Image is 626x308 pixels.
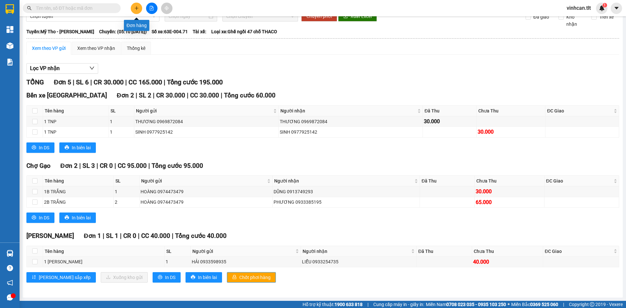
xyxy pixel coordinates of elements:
[94,78,124,86] span: CR 30.000
[44,198,112,206] div: 2B TRẮNG
[100,162,113,169] span: CR 0
[26,78,44,86] span: TỔNG
[109,106,134,116] th: SL
[192,258,299,265] div: HẢI 0933598935
[3,36,40,55] b: Vòng Xoay Cao Tốc - Thân Cửu Nghĩa
[79,162,81,169] span: |
[473,258,542,266] div: 40.000
[73,78,74,86] span: |
[101,272,148,283] button: downloadXuống kho gửi
[65,145,69,150] span: printer
[350,13,372,20] span: Xuất Excel
[110,118,133,125] div: 1
[335,302,363,307] strong: 1900 633 818
[39,214,49,221] span: In DS
[564,13,587,28] span: Kho nhận
[423,106,477,116] th: Đã Thu
[511,301,558,308] span: Miền Bắc
[65,215,69,220] span: printer
[476,198,543,206] div: 65.000
[274,188,419,195] div: DŨNG 0913749293
[192,248,294,255] span: Người gửi
[89,66,95,71] span: down
[148,162,150,169] span: |
[99,28,147,35] span: Chuyến: (05:10 [DATE])
[164,6,169,10] span: aim
[139,92,151,99] span: SL 2
[136,92,137,99] span: |
[7,59,13,66] img: solution-icon
[597,13,616,21] span: Trên xe
[158,275,162,280] span: printer
[135,118,277,125] div: THƯƠNG 0969872084
[420,176,475,186] th: Đã Thu
[239,274,271,281] span: Chốt phơi hàng
[530,302,558,307] strong: 0369 525 060
[27,6,32,10] span: search
[232,275,237,280] span: lock
[614,5,619,11] span: caret-down
[26,272,96,283] button: sort-ascending[PERSON_NAME] sắp xếp
[301,11,337,22] button: Chuyển phơi
[172,232,173,240] span: |
[211,28,277,35] span: Loại xe: Ghế ngồi 47 chỗ THACO
[124,20,149,31] div: Đơn hàng
[476,187,543,196] div: 30.000
[187,92,188,99] span: |
[39,144,49,151] span: In DS
[508,303,510,306] span: ⚪️
[166,258,190,265] div: 1
[302,258,415,265] div: LIỄU 0933254735
[32,45,66,52] div: Xem theo VP gửi
[59,213,96,223] button: printerIn biên lai
[45,28,87,49] li: VP [GEOGRAPHIC_DATA]
[26,63,98,74] button: Lọc VP nhận
[114,162,116,169] span: |
[7,294,13,301] span: message
[193,28,206,35] span: Tài xế:
[26,232,74,240] span: [PERSON_NAME]
[26,162,51,169] span: Chợ Gạo
[90,78,92,86] span: |
[227,272,276,283] button: lockChốt phơi hàng
[149,6,154,10] span: file-add
[164,78,165,86] span: |
[167,78,223,86] span: Tổng cước 195.000
[44,188,112,195] div: 1B TRẮNG
[30,64,60,72] span: Lọc VP nhận
[186,272,222,283] button: printerIn biên lai
[338,11,377,22] button: downloadXuất Excel
[135,128,277,136] div: SINH 0977925142
[32,145,36,150] span: printer
[136,107,272,114] span: Người gửi
[97,162,98,169] span: |
[60,162,78,169] span: Đơn 2
[472,246,543,257] th: Chưa Thu
[224,92,276,99] span: Tổng cước 60.000
[274,198,419,206] div: PHƯƠNG 0933385195
[128,78,162,86] span: CC 165.000
[103,232,104,240] span: |
[26,142,54,153] button: printerIn DS
[590,302,594,307] span: copyright
[426,301,506,308] span: Miền Nam
[127,45,145,52] div: Thống kê
[152,28,188,35] span: Số xe: 63E-004.71
[44,258,163,265] div: 1 [PERSON_NAME]
[478,128,544,136] div: 30.000
[446,302,506,307] strong: 0708 023 035 - 0935 103 250
[141,198,271,206] div: HOÀNG 0974473479
[134,6,139,10] span: plus
[226,11,294,21] span: Chọn chuyến
[26,29,94,34] b: Tuyến: Mỹ Tho - [PERSON_NAME]
[7,42,13,49] img: warehouse-icon
[153,272,181,283] button: printerIn DS
[141,177,266,184] span: Người gửi
[30,11,156,21] span: Chọn tuyến
[131,3,142,14] button: plus
[115,198,138,206] div: 2
[198,274,217,281] span: In biên lai
[545,248,612,255] span: ĐC Giao
[6,4,14,14] img: logo-vxr
[546,177,612,184] span: ĐC Giao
